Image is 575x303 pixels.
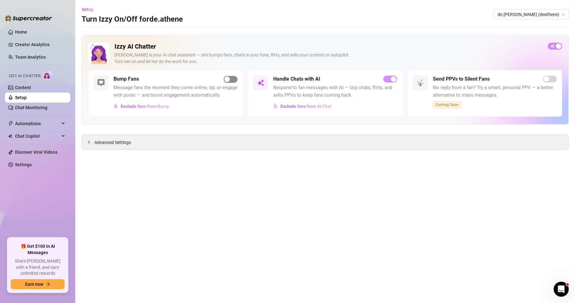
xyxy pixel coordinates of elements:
[114,52,543,65] div: [PERSON_NAME] is your AI chat assistant — she bumps fans, chats in your tone, flirts, and sells y...
[114,104,118,109] img: svg%3e
[554,282,569,297] iframe: Intercom live chat
[11,279,65,289] button: Earn nowarrow-right
[15,105,47,110] a: Chat Monitoring
[274,104,278,109] img: svg%3e
[121,104,169,109] span: Exclude fans from Bump
[82,7,93,12] span: Setup
[114,84,237,99] span: Message fans the moment they come online, tip, or engage with posts — and boost engagement automa...
[9,73,40,79] span: Izzy AI Chatter
[46,282,50,286] span: arrow-right
[273,84,397,99] span: Respond to fan messages with AI — Izzy chats, flirts, and sells PPVs to keep fans coming back.
[97,79,105,87] img: svg%3e
[87,139,94,146] div: collapsed
[43,71,53,80] img: AI Chatter
[273,75,320,83] h5: Handle Chats with AI
[11,258,65,277] span: Share [PERSON_NAME] with a friend, and earn unlimited rewards
[556,44,562,49] span: loading
[15,29,27,35] a: Home
[114,43,543,50] h2: Izzy AI Chatter
[87,140,91,144] span: collapsed
[88,43,109,64] img: Izzy AI Chatter
[82,14,183,24] h3: Turn Izzy On/Off for de.athene
[498,10,565,19] span: de.athene (deathene)
[25,282,43,287] span: Earn now
[280,104,332,109] span: Exclude fans from AI Chat
[8,134,12,138] img: Chat Copilot
[257,79,264,87] img: svg%3e
[15,40,65,50] a: Creator Analytics
[391,77,397,82] span: loading
[15,131,60,141] span: Chat Copilot
[433,75,490,83] h5: Send PPVs to Silent Fans
[15,85,31,90] a: Content
[82,4,98,14] button: Setup
[15,119,60,129] span: Automations
[15,162,32,167] a: Settings
[11,243,65,256] span: 🎁 Get $100 in AI Messages
[94,139,131,146] span: Advanced Settings
[15,55,46,60] a: Team Analytics
[114,101,169,111] button: Exclude fans from Bump
[562,13,565,16] span: team
[15,95,27,100] a: Setup
[273,101,332,111] button: Exclude fans from AI Chat
[433,84,557,99] span: No reply from a fan? Try a smart, personal PPV — a better alternative to mass messages.
[417,79,424,87] img: svg%3e
[114,75,139,83] h5: Bump Fans
[15,150,57,155] a: Discover Viral Videos
[8,121,13,126] span: thunderbolt
[433,101,461,108] span: Coming Soon
[5,15,52,21] img: logo-BBDzfeDw.svg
